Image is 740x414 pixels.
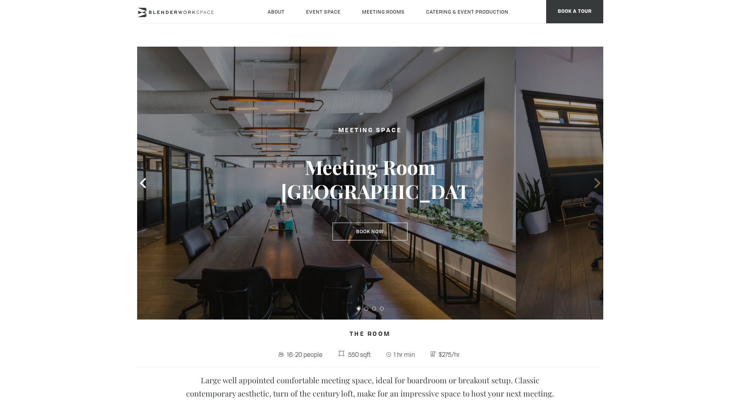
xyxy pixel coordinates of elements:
p: Large well appointed comfortable meeting space, ideal for boardroom or breakout setup. Classic co... [176,374,564,400]
span: $275/hr [437,348,462,361]
iframe: Chat Widget [701,377,740,414]
span: 16-20 people [285,348,324,361]
a: Book Now [333,223,407,241]
h4: The Room [137,327,603,342]
span: 1 hr min [392,348,417,361]
h3: Meeting Room [GEOGRAPHIC_DATA] [281,155,460,203]
h2: Meeting Space [281,126,460,136]
span: 550 sqft [346,348,373,361]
